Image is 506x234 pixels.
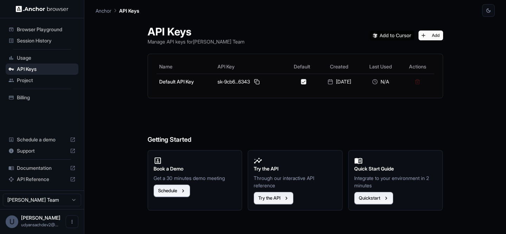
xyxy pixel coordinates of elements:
[17,37,76,44] span: Session History
[254,192,293,205] button: Try the API
[156,74,215,89] td: Default API Key
[119,7,139,14] p: API Keys
[360,60,401,74] th: Last Used
[17,136,67,143] span: Schedule a demo
[66,215,78,228] button: Open menu
[6,134,78,145] div: Schedule a demo
[21,222,58,227] span: udyansachdev2@gmail.com
[16,6,69,12] img: Anchor Logo
[6,24,78,35] div: Browser Playground
[254,165,337,173] h2: Try the API
[17,94,76,101] span: Billing
[6,92,78,103] div: Billing
[286,60,318,74] th: Default
[17,66,76,73] span: API Keys
[21,215,60,221] span: Udyan Sachdev
[321,78,357,85] div: [DATE]
[6,162,78,174] div: Documentation
[254,174,337,189] p: Through our interactive API reference
[354,165,437,173] h2: Quick Start Guide
[6,215,18,228] div: U
[156,60,215,74] th: Name
[154,165,236,173] h2: Book a Demo
[363,78,398,85] div: N/A
[17,54,76,61] span: Usage
[215,60,286,74] th: API Key
[318,60,360,74] th: Created
[17,147,67,154] span: Support
[6,35,78,46] div: Session History
[218,78,283,86] div: sk-9cb6...6343
[148,25,245,38] h1: API Keys
[148,107,443,145] h6: Getting Started
[401,60,434,74] th: Actions
[17,176,67,183] span: API Reference
[154,185,190,197] button: Schedule
[6,63,78,75] div: API Keys
[370,31,414,40] img: Add anchorbrowser MCP server to Cursor
[253,78,261,86] button: Copy API key
[154,174,236,182] p: Get a 30 minutes demo meeting
[6,52,78,63] div: Usage
[6,174,78,185] div: API Reference
[96,7,111,14] p: Anchor
[17,165,67,172] span: Documentation
[17,26,76,33] span: Browser Playground
[6,75,78,86] div: Project
[354,174,437,189] p: Integrate to your environment in 2 minutes
[96,7,139,14] nav: breadcrumb
[148,38,245,45] p: Manage API keys for [PERSON_NAME] Team
[419,31,443,40] button: Add
[354,192,393,205] button: Quickstart
[6,145,78,156] div: Support
[17,77,76,84] span: Project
